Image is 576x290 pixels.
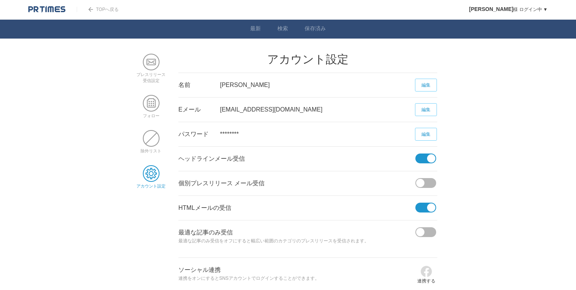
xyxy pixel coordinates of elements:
p: 連携する [417,278,435,285]
p: 連携をオンにするとSNSアカウントでログインすることができます。 [178,274,415,283]
div: HTMLメールの受信 [178,196,415,220]
a: 編集 [415,103,437,116]
span: [PERSON_NAME] [469,6,513,12]
a: 保存済み [305,25,326,33]
div: [EMAIL_ADDRESS][DOMAIN_NAME] [220,98,415,122]
a: [PERSON_NAME]様 ログイン中 ▼ [469,7,548,12]
h2: アカウント設定 [178,54,437,65]
a: フォロー [143,108,159,118]
a: 編集 [415,128,437,141]
div: 名前 [178,73,220,97]
div: [PERSON_NAME] [220,73,415,97]
img: logo.png [28,6,65,13]
a: 最新 [250,25,261,33]
img: arrow.png [88,7,93,12]
div: パスワード [178,122,220,146]
a: TOPへ戻る [77,7,119,12]
a: アカウント設定 [136,178,166,188]
div: 最適な記事のみ受信 [178,220,415,257]
a: プレスリリース受信設定 [136,67,166,83]
a: 除外リスト [141,143,161,153]
p: 最適な記事のみ受信をオフにすると幅広い範囲のカテゴリのプレスリリースを受信されます。 [178,237,415,245]
a: 検索 [277,25,288,33]
div: ヘッドラインメール受信 [178,147,415,171]
img: icon-facebook-gray [420,265,432,278]
div: Eメール [178,98,220,122]
a: 編集 [415,79,437,91]
div: 個別プレスリリース メール受信 [178,171,415,195]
